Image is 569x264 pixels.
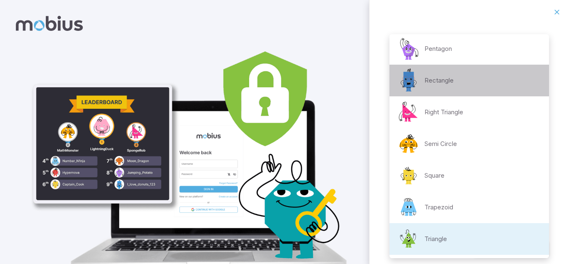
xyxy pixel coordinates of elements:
[424,139,457,148] p: Semi Circle
[396,36,421,61] img: pentagon.svg
[396,195,421,220] img: trapezoid.svg
[424,234,447,244] p: Triangle
[424,203,453,212] p: Trapezoid
[424,76,454,85] p: Rectangle
[396,131,421,156] img: semi-circle.svg
[396,100,421,125] img: right-triangle.svg
[424,108,463,117] p: Right Triangle
[424,44,452,53] p: Pentagon
[396,163,421,188] img: square.svg
[424,171,444,180] p: Square
[396,226,421,251] img: triangle.svg
[396,68,421,93] img: rectangle.svg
